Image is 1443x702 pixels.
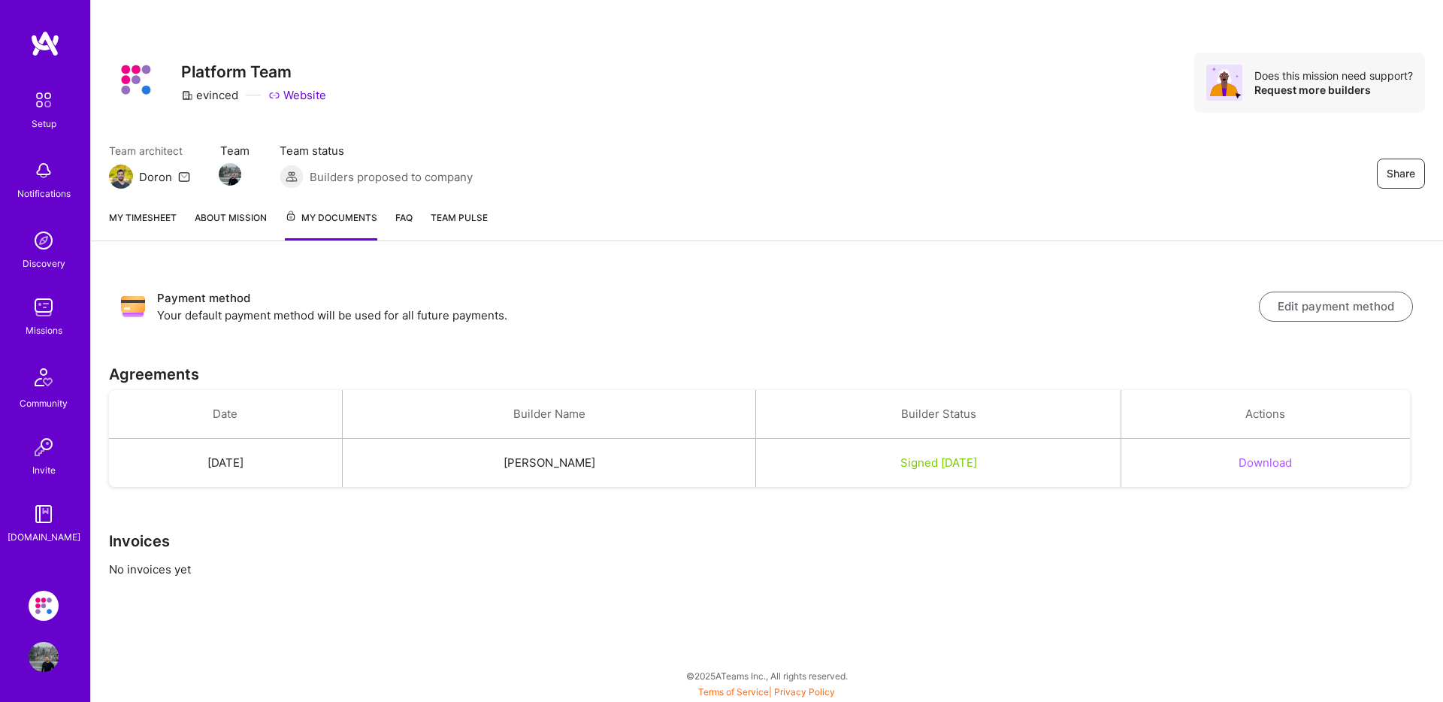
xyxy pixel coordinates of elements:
[1259,292,1413,322] button: Edit payment method
[220,162,240,187] a: Team Member Avatar
[32,462,56,478] div: Invite
[109,439,342,488] td: [DATE]
[1206,65,1242,101] img: Avatar
[30,30,60,57] img: logo
[109,561,1425,577] p: No invoices yet
[29,156,59,186] img: bell
[29,591,59,621] img: Evinced: Platform Team
[342,439,755,488] td: [PERSON_NAME]
[395,210,413,241] a: FAQ
[1254,68,1413,83] div: Does this mission need support?
[181,87,238,103] div: evinced
[157,307,1259,323] p: Your default payment method will be used for all future payments.
[23,256,65,271] div: Discovery
[29,225,59,256] img: discovery
[157,289,1259,307] h3: Payment method
[29,292,59,322] img: teamwork
[109,143,190,159] span: Team architect
[310,169,473,185] span: Builders proposed to company
[1254,83,1413,97] div: Request more builders
[109,165,133,189] img: Team Architect
[342,390,755,439] th: Builder Name
[28,84,59,116] img: setup
[26,322,62,338] div: Missions
[8,529,80,545] div: [DOMAIN_NAME]
[285,210,377,226] span: My Documents
[29,499,59,529] img: guide book
[181,89,193,101] i: icon CompanyGray
[280,165,304,189] img: Builders proposed to company
[25,642,62,672] a: User Avatar
[1121,390,1409,439] th: Actions
[431,212,488,223] span: Team Pulse
[109,53,163,107] img: Company Logo
[109,390,342,439] th: Date
[698,686,835,697] span: |
[220,143,250,159] span: Team
[285,210,377,241] a: My Documents
[29,642,59,672] img: User Avatar
[1387,166,1415,181] span: Share
[774,686,835,697] a: Privacy Policy
[280,143,473,159] span: Team status
[698,686,769,697] a: Terms of Service
[431,210,488,241] a: Team Pulse
[756,390,1121,439] th: Builder Status
[17,186,71,201] div: Notifications
[268,87,326,103] a: Website
[195,210,267,241] a: About Mission
[109,365,1425,383] h3: Agreements
[774,455,1103,471] div: Signed [DATE]
[29,432,59,462] img: Invite
[1239,455,1292,471] button: Download
[139,169,172,185] div: Doron
[90,657,1443,694] div: © 2025 ATeams Inc., All rights reserved.
[181,62,326,81] h3: Platform Team
[32,116,56,132] div: Setup
[109,532,1425,550] h3: Invoices
[121,295,145,319] img: Payment method
[25,591,62,621] a: Evinced: Platform Team
[178,171,190,183] i: icon Mail
[26,359,62,395] img: Community
[1377,159,1425,189] button: Share
[219,163,241,186] img: Team Member Avatar
[20,395,68,411] div: Community
[109,210,177,241] a: My timesheet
